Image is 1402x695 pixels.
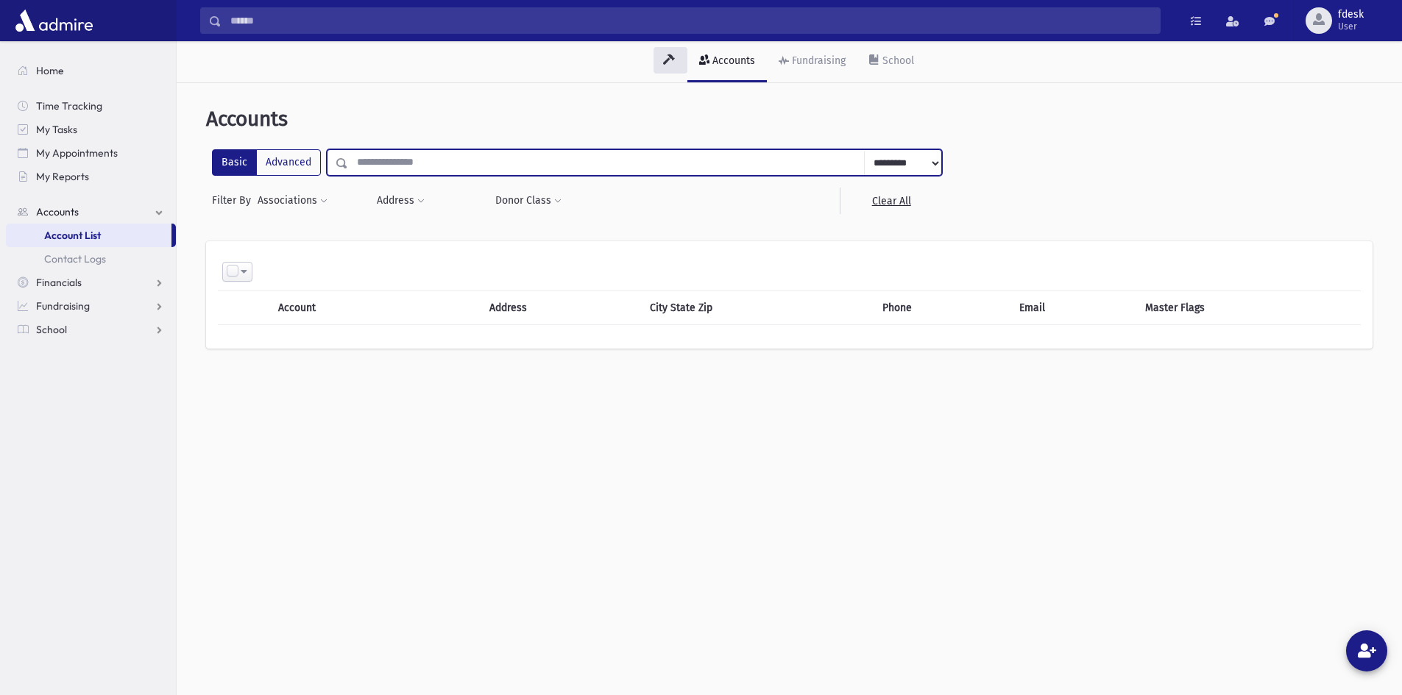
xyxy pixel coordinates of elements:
span: School [36,323,67,336]
th: City State Zip [641,291,874,325]
span: My Appointments [36,146,118,160]
div: School [879,54,914,67]
span: fdesk [1338,9,1364,21]
span: Account List [44,229,101,242]
input: Search [222,7,1160,34]
div: FilterModes [212,149,321,176]
span: Contact Logs [44,252,106,265]
a: School [6,318,176,341]
span: Time Tracking [36,99,102,113]
a: My Reports [6,165,176,188]
a: Fundraising [767,41,857,82]
span: Filter By [212,193,257,208]
button: Donor Class [495,188,562,214]
a: Fundraising [6,294,176,318]
span: My Reports [36,170,89,183]
a: Account List [6,224,171,247]
span: My Tasks [36,123,77,136]
th: Master Flags [1136,291,1361,325]
a: My Tasks [6,118,176,141]
span: Financials [36,276,82,289]
a: Accounts [6,200,176,224]
span: Accounts [36,205,79,218]
div: Accounts [709,54,755,67]
a: Time Tracking [6,94,176,118]
span: Fundraising [36,299,90,313]
th: Account [269,291,430,325]
label: Basic [212,149,257,176]
div: Fundraising [789,54,846,67]
label: Advanced [256,149,321,176]
img: AdmirePro [12,6,96,35]
span: User [1338,21,1364,32]
a: My Appointments [6,141,176,165]
a: Clear All [840,188,942,214]
button: Address [376,188,425,214]
button: Associations [257,188,328,214]
a: Financials [6,271,176,294]
span: Home [36,64,64,77]
span: Accounts [206,107,288,131]
a: Contact Logs [6,247,176,271]
th: Address [481,291,641,325]
a: School [857,41,926,82]
th: Phone [874,291,1010,325]
a: Accounts [687,41,767,82]
th: Email [1010,291,1136,325]
a: Home [6,59,176,82]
